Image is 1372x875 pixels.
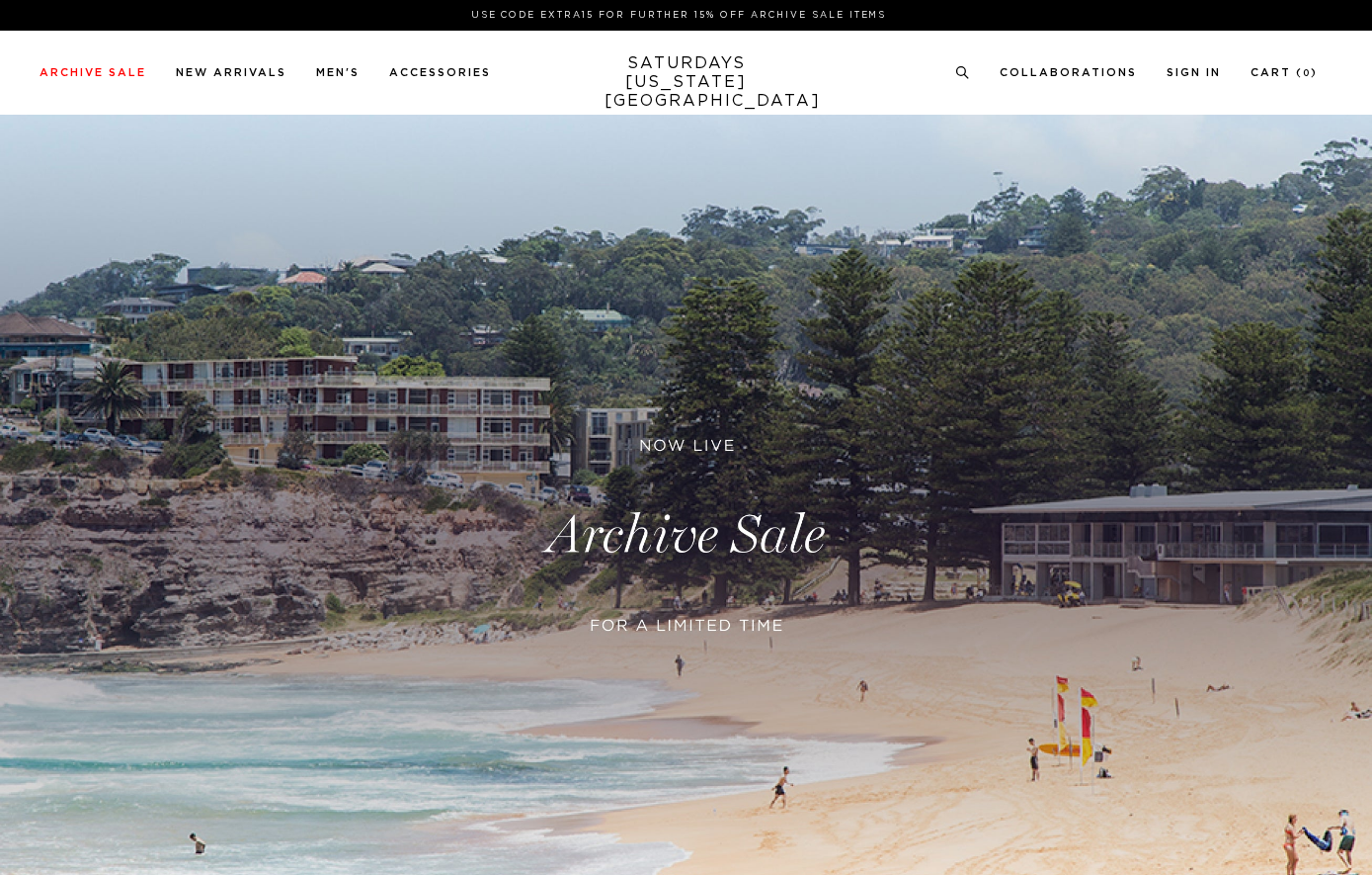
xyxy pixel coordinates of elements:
[389,67,491,78] a: Accessories
[316,67,360,78] a: Men's
[1000,67,1137,78] a: Collaborations
[40,67,146,78] a: Archive Sale
[1251,67,1318,78] a: Cart (0)
[176,67,286,78] a: New Arrivals
[1167,67,1221,78] a: Sign In
[1303,69,1311,78] small: 0
[605,54,767,111] a: SATURDAYS[US_STATE][GEOGRAPHIC_DATA]
[47,8,1310,23] p: Use Code EXTRA15 for Further 15% Off Archive Sale Items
